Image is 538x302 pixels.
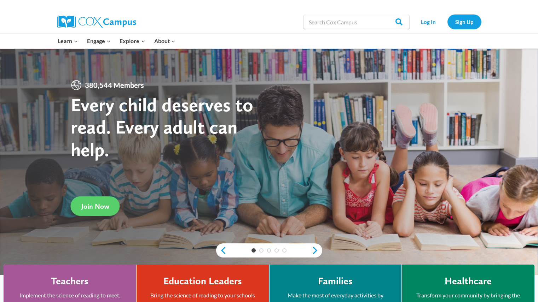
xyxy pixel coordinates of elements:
a: 1 [251,248,256,253]
a: 5 [282,248,287,253]
h4: Teachers [51,275,88,287]
a: 3 [267,248,271,253]
span: Join Now [81,202,109,211]
span: Explore [120,36,145,46]
a: 4 [274,248,279,253]
nav: Primary Navigation [53,34,180,48]
span: About [154,36,175,46]
strong: Every child deserves to read. Every adult can help. [71,93,253,161]
img: Cox Campus [57,16,136,28]
a: Sign Up [447,14,481,29]
span: 380,544 Members [82,79,147,91]
span: Engage [87,36,111,46]
a: previous [216,246,227,255]
input: Search Cox Campus [303,15,410,29]
nav: Secondary Navigation [413,14,481,29]
h4: Education Leaders [163,275,242,287]
span: Learn [58,36,78,46]
a: next [312,246,322,255]
a: 2 [259,248,264,253]
h4: Families [318,275,353,287]
a: Join Now [71,196,120,216]
a: Log In [413,14,444,29]
div: content slider buttons [216,243,322,257]
h4: Healthcare [445,275,492,287]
